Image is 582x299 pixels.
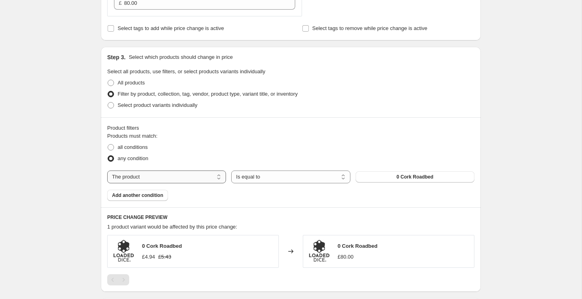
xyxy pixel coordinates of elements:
[112,239,136,263] img: Loaded-Dice-R_4018ffc0-68e2-4dde-b607-786a5e7739c0_80x.jpg
[118,80,145,86] span: All products
[142,243,182,249] span: 0 Cork Roadbed
[118,91,298,97] span: Filter by product, collection, tag, vendor, product type, variant title, or inventory
[107,124,474,132] div: Product filters
[107,274,129,285] nav: Pagination
[158,253,172,261] strike: £5.43
[112,192,163,199] span: Add another condition
[118,155,148,161] span: any condition
[142,253,155,261] div: £4.94
[118,25,224,31] span: Select tags to add while price change is active
[107,133,158,139] span: Products must match:
[129,53,233,61] p: Select which products should change in price
[107,224,237,230] span: 1 product variant would be affected by this price change:
[107,214,474,221] h6: PRICE CHANGE PREVIEW
[118,102,197,108] span: Select product variants individually
[107,190,168,201] button: Add another condition
[356,171,474,183] button: 0 Cork Roadbed
[338,243,378,249] span: 0 Cork Roadbed
[396,174,433,180] span: 0 Cork Roadbed
[107,68,265,74] span: Select all products, use filters, or select products variants individually
[307,239,331,263] img: Loaded-Dice-R_4018ffc0-68e2-4dde-b607-786a5e7739c0_80x.jpg
[338,253,354,261] div: £80.00
[107,53,126,61] h2: Step 3.
[118,144,148,150] span: all conditions
[312,25,428,31] span: Select tags to remove while price change is active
